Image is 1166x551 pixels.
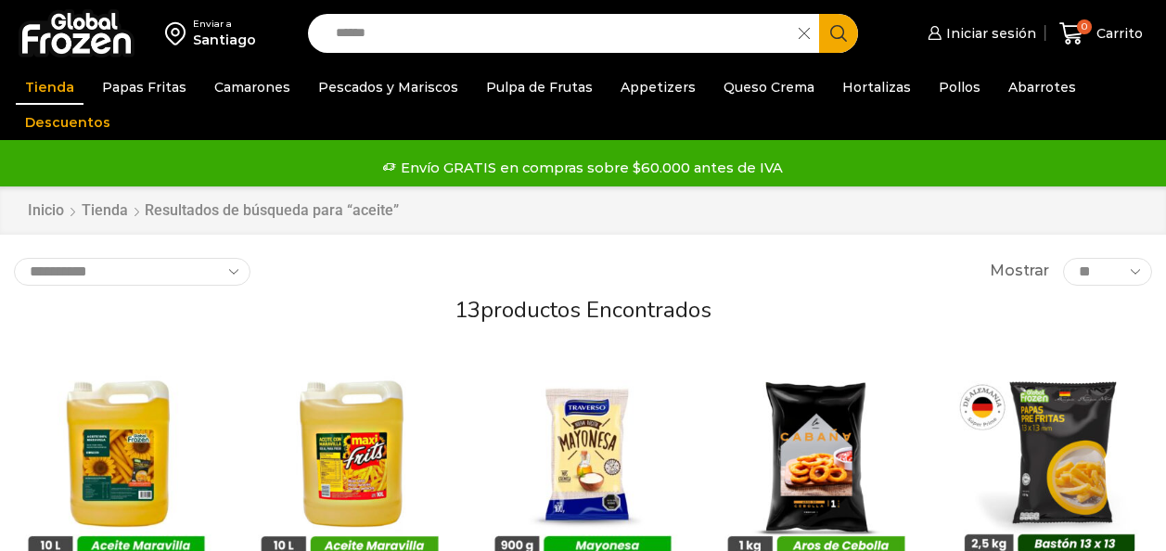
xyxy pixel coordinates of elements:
a: 0 Carrito [1055,12,1147,56]
a: Hortalizas [833,70,920,105]
nav: Breadcrumb [27,200,399,222]
img: address-field-icon.svg [165,18,193,49]
a: Queso Crema [714,70,824,105]
span: Carrito [1092,24,1143,43]
span: 0 [1077,19,1092,34]
a: Iniciar sesión [923,15,1036,52]
span: productos encontrados [480,295,711,325]
a: Pollos [929,70,990,105]
a: Inicio [27,200,65,222]
h1: Resultados de búsqueda para “aceite” [145,201,399,219]
button: Search button [819,14,858,53]
a: Pulpa de Frutas [477,70,602,105]
a: Pescados y Mariscos [309,70,468,105]
a: Abarrotes [999,70,1085,105]
select: Pedido de la tienda [14,258,250,286]
span: Iniciar sesión [942,24,1036,43]
a: Tienda [81,200,129,222]
a: Descuentos [16,105,120,140]
a: Appetizers [611,70,705,105]
span: Mostrar [990,261,1049,282]
a: Camarones [205,70,300,105]
a: Papas Fritas [93,70,196,105]
div: Enviar a [193,18,256,31]
span: 13 [455,295,480,325]
div: Santiago [193,31,256,49]
a: Tienda [16,70,83,105]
